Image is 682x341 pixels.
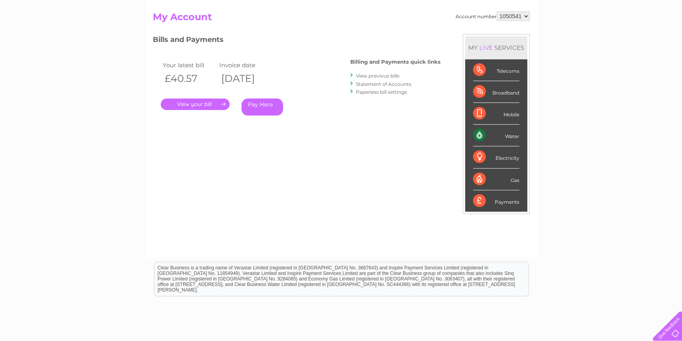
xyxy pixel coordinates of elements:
[562,34,580,40] a: Energy
[217,70,274,87] th: [DATE]
[161,99,230,110] a: .
[217,60,274,70] td: Invoice date
[473,146,519,168] div: Electricity
[473,103,519,125] div: Mobile
[356,81,411,87] a: Statement of Accounts
[356,73,399,79] a: View previous bills
[656,34,674,40] a: Log out
[543,34,558,40] a: Water
[533,4,587,14] a: 0333 014 3131
[473,169,519,190] div: Gas
[350,59,441,65] h4: Billing and Payments quick links
[153,11,530,27] h2: My Account
[154,4,528,38] div: Clear Business is a trading name of Verastar Limited (registered in [GEOGRAPHIC_DATA] No. 3667643...
[456,11,530,21] div: Account number
[478,44,494,51] div: LIVE
[161,70,218,87] th: £40.57
[161,60,218,70] td: Your latest bill
[473,125,519,146] div: Water
[465,36,527,59] div: MY SERVICES
[24,21,64,45] img: logo.png
[613,34,625,40] a: Blog
[153,34,441,48] h3: Bills and Payments
[241,99,283,116] a: Pay Here
[356,89,407,95] a: Paperless bill settings
[473,190,519,212] div: Payments
[473,59,519,81] div: Telecoms
[629,34,649,40] a: Contact
[473,81,519,103] div: Broadband
[585,34,608,40] a: Telecoms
